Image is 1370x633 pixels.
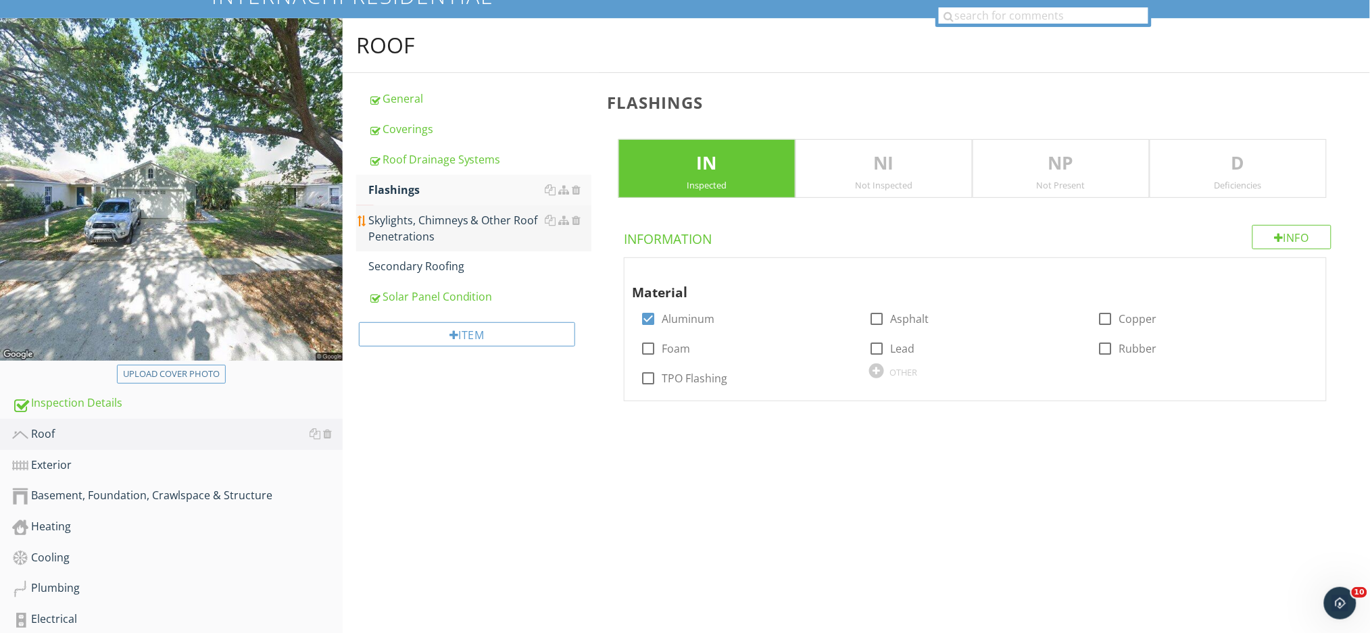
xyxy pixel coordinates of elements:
input: search for comments [939,7,1148,24]
div: General [368,91,591,107]
div: Roof [356,32,415,59]
label: TPO Flashing [662,372,728,385]
label: Foam [662,342,691,355]
div: Upload cover photo [123,368,220,381]
label: Aluminum [662,312,715,326]
div: Electrical [12,611,343,628]
div: Secondary Roofing [368,258,591,274]
iframe: Intercom live chat [1324,587,1356,619]
label: Rubber [1119,342,1157,355]
label: Lead [891,342,915,355]
p: D [1150,150,1326,177]
p: NP [973,150,1149,177]
div: Material [633,263,1283,303]
div: Info [1252,225,1332,249]
label: Asphalt [891,312,929,326]
div: Cooling [12,549,343,567]
div: Roof Drainage Systems [368,151,591,168]
div: Roof [12,426,343,443]
div: Exterior [12,457,343,474]
p: NI [796,150,972,177]
div: Heating [12,518,343,536]
h3: Flashings [608,93,1348,111]
div: OTHER [890,367,918,378]
label: Copper [1119,312,1157,326]
span: 10 [1352,587,1367,598]
div: Deficiencies [1150,180,1326,191]
div: Plumbing [12,580,343,597]
div: Basement, Foundation, Crawlspace & Structure [12,487,343,505]
div: Flashings [368,182,591,198]
div: Inspection Details [12,395,343,412]
div: Skylights, Chimneys & Other Roof Penetrations [368,212,591,245]
div: Not Inspected [796,180,972,191]
p: IN [619,150,795,177]
div: Item [359,322,575,347]
div: Inspected [619,180,795,191]
button: Upload cover photo [117,365,226,384]
h4: Information [625,225,1331,248]
div: Not Present [973,180,1149,191]
div: Solar Panel Condition [368,288,591,305]
div: Coverings [368,121,591,137]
